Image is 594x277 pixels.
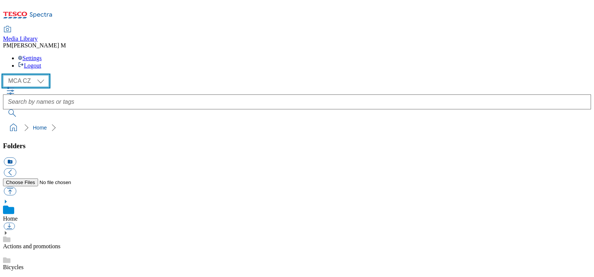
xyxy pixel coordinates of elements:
a: Logout [18,62,41,69]
span: Media Library [3,35,38,42]
a: Settings [18,55,42,61]
span: [PERSON_NAME] M [12,42,66,49]
input: Search by names or tags [3,94,591,109]
a: Media Library [3,27,38,42]
span: PM [3,42,12,49]
a: Home [3,215,18,222]
h3: Folders [3,142,591,150]
a: home [7,122,19,134]
a: Home [33,125,47,131]
nav: breadcrumb [3,121,591,135]
a: Actions and promotions [3,243,61,249]
a: Bicycles [3,264,24,270]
